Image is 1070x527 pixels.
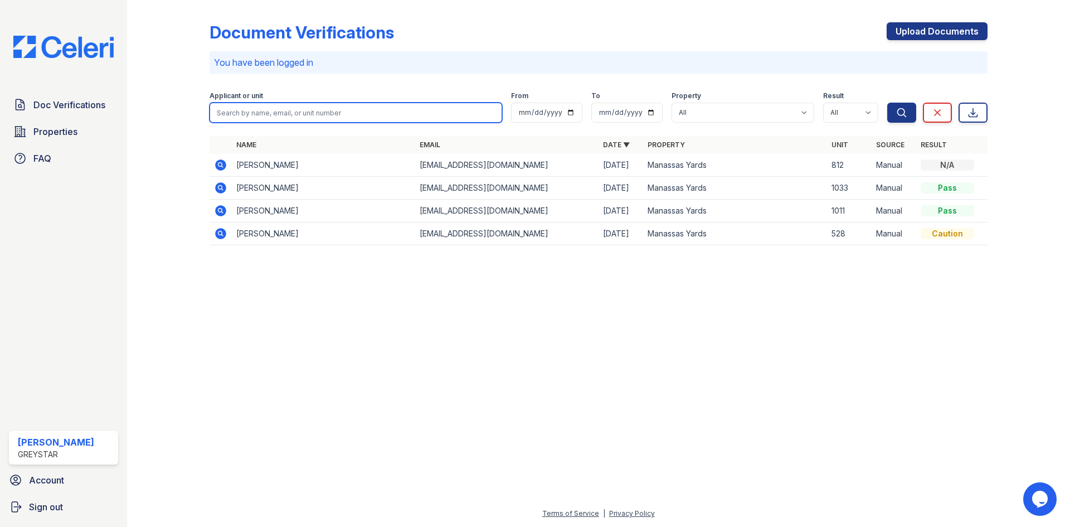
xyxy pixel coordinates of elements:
td: [DATE] [599,154,643,177]
a: Unit [831,141,848,149]
span: Doc Verifications [33,98,105,112]
iframe: chat widget [1023,482,1059,516]
span: Sign out [29,500,63,514]
div: N/A [921,159,974,171]
a: Properties [9,120,118,143]
td: [PERSON_NAME] [232,177,415,200]
a: Upload Documents [887,22,988,40]
span: Account [29,473,64,487]
td: [EMAIL_ADDRESS][DOMAIN_NAME] [415,177,599,200]
td: Manual [872,177,916,200]
img: CE_Logo_Blue-a8612792a0a2168367f1c8372b55b34899dd931a85d93a1a3d3e32e68fde9ad4.png [4,36,123,58]
label: From [511,91,528,100]
td: [DATE] [599,200,643,223]
span: FAQ [33,152,51,165]
a: Sign out [4,496,123,518]
a: Email [420,141,440,149]
a: Doc Verifications [9,94,118,116]
a: FAQ [9,147,118,170]
td: 528 [827,223,872,245]
label: Result [823,91,844,100]
td: Manassas Yards [643,177,826,200]
a: Date ▼ [603,141,630,149]
div: Pass [921,205,974,216]
td: Manual [872,223,916,245]
div: Caution [921,228,974,239]
td: [DATE] [599,177,643,200]
td: [EMAIL_ADDRESS][DOMAIN_NAME] [415,200,599,223]
div: [PERSON_NAME] [18,436,94,449]
td: [PERSON_NAME] [232,154,415,177]
div: Document Verifications [210,22,394,42]
td: [EMAIL_ADDRESS][DOMAIN_NAME] [415,154,599,177]
a: Property [648,141,685,149]
td: [PERSON_NAME] [232,200,415,223]
a: Terms of Service [542,509,599,518]
label: To [591,91,600,100]
td: [PERSON_NAME] [232,223,415,245]
td: Manassas Yards [643,223,826,245]
td: 812 [827,154,872,177]
a: Source [876,141,904,149]
td: 1011 [827,200,872,223]
td: [EMAIL_ADDRESS][DOMAIN_NAME] [415,223,599,245]
td: Manual [872,200,916,223]
a: Privacy Policy [609,509,655,518]
a: Result [921,141,947,149]
div: Greystar [18,449,94,460]
a: Name [236,141,256,149]
label: Property [672,91,701,100]
span: Properties [33,125,77,138]
label: Applicant or unit [210,91,263,100]
div: Pass [921,182,974,194]
a: Account [4,469,123,491]
td: Manassas Yards [643,154,826,177]
td: Manual [872,154,916,177]
td: [DATE] [599,223,643,245]
p: You have been logged in [214,56,983,69]
input: Search by name, email, or unit number [210,103,502,123]
div: | [603,509,605,518]
td: Manassas Yards [643,200,826,223]
td: 1033 [827,177,872,200]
